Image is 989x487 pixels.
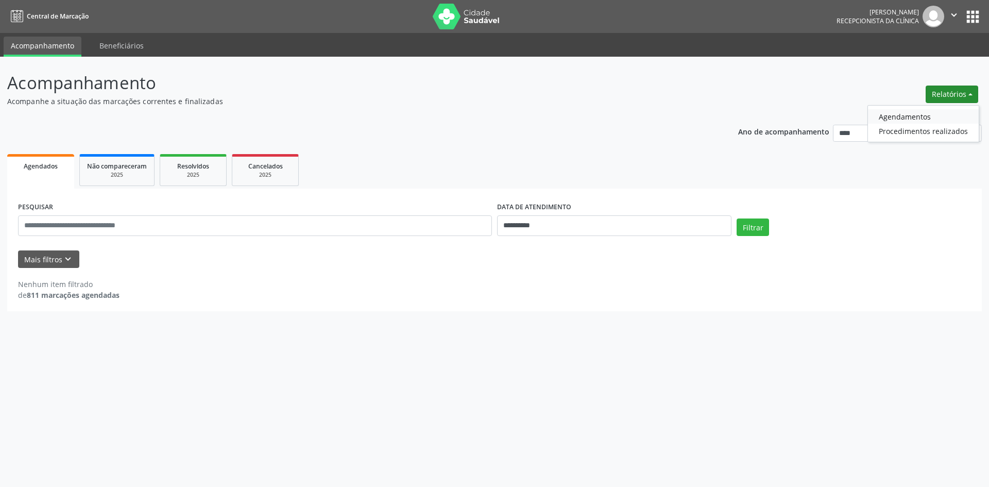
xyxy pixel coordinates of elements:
button:  [944,6,964,27]
button: Filtrar [737,219,769,236]
div: Nenhum item filtrado [18,279,120,290]
button: Mais filtroskeyboard_arrow_down [18,250,79,268]
img: img [923,6,944,27]
a: Beneficiários [92,37,151,55]
div: 2025 [87,171,147,179]
span: Não compareceram [87,162,147,171]
i: keyboard_arrow_down [62,254,74,265]
div: [PERSON_NAME] [837,8,919,16]
button: Relatórios [926,86,978,103]
a: Acompanhamento [4,37,81,57]
p: Ano de acompanhamento [738,125,829,138]
span: Agendados [24,162,58,171]
span: Central de Marcação [27,12,89,21]
p: Acompanhamento [7,70,689,96]
ul: Relatórios [867,105,979,142]
strong: 811 marcações agendadas [27,290,120,300]
div: 2025 [167,171,219,179]
button: apps [964,8,982,26]
a: Central de Marcação [7,8,89,25]
p: Acompanhe a situação das marcações correntes e finalizadas [7,96,689,107]
i:  [948,9,960,21]
span: Recepcionista da clínica [837,16,919,25]
div: 2025 [240,171,291,179]
span: Resolvidos [177,162,209,171]
div: de [18,290,120,300]
a: Procedimentos realizados [868,124,979,138]
label: PESQUISAR [18,199,53,215]
a: Agendamentos [868,109,979,124]
label: DATA DE ATENDIMENTO [497,199,571,215]
span: Cancelados [248,162,283,171]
